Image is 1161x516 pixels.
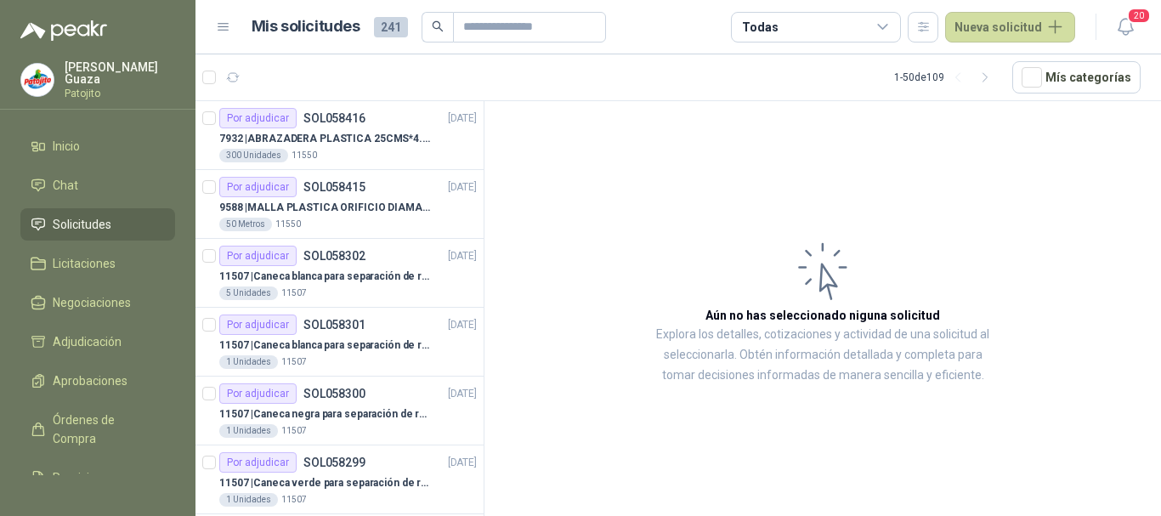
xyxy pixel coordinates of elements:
p: 11507 [281,355,307,369]
p: 7932 | ABRAZADERA PLASTICA 25CMS*4.8MM NEGRA [219,131,431,147]
p: [DATE] [448,111,477,127]
div: 1 Unidades [219,493,278,507]
span: Remisiones [53,468,116,487]
div: Por adjudicar [219,246,297,266]
div: 300 Unidades [219,149,288,162]
span: Negociaciones [53,293,131,312]
a: Por adjudicarSOL058302[DATE] 11507 |Caneca blanca para separación de residuos 121 LT5 Unidades11507 [195,239,484,308]
p: 11507 | Caneca verde para separación de residuo 55 LT [219,475,431,491]
a: Negociaciones [20,286,175,319]
h3: Aún no has seleccionado niguna solicitud [705,306,940,325]
span: 20 [1127,8,1151,24]
p: SOL058301 [303,319,365,331]
span: Solicitudes [53,215,111,234]
span: Adjudicación [53,332,122,351]
p: [DATE] [448,179,477,196]
span: search [432,20,444,32]
span: Licitaciones [53,254,116,273]
p: 9588 | MALLA PLASTICA ORIFICIO DIAMANTE 3MM [219,200,431,216]
span: Órdenes de Compra [53,411,159,448]
p: [DATE] [448,248,477,264]
a: Por adjudicarSOL058299[DATE] 11507 |Caneca verde para separación de residuo 55 LT1 Unidades11507 [195,445,484,514]
p: Patojito [65,88,175,99]
button: Mís categorías [1012,61,1141,94]
a: Por adjudicarSOL058415[DATE] 9588 |MALLA PLASTICA ORIFICIO DIAMANTE 3MM50 Metros11550 [195,170,484,239]
span: Inicio [53,137,80,156]
button: 20 [1110,12,1141,43]
p: 11507 | Caneca negra para separación de residuo 55 LT [219,406,431,422]
a: Adjudicación [20,326,175,358]
img: Company Logo [21,64,54,96]
a: Aprobaciones [20,365,175,397]
p: SOL058299 [303,456,365,468]
div: Por adjudicar [219,108,297,128]
p: SOL058300 [303,388,365,400]
a: Órdenes de Compra [20,404,175,455]
p: [PERSON_NAME] Guaza [65,61,175,85]
div: Por adjudicar [219,177,297,197]
a: Chat [20,169,175,201]
p: 11507 | Caneca blanca para separación de residuos 10 LT [219,337,431,354]
img: Logo peakr [20,20,107,41]
div: Por adjudicar [219,383,297,404]
a: Por adjudicarSOL058300[DATE] 11507 |Caneca negra para separación de residuo 55 LT1 Unidades11507 [195,377,484,445]
a: Remisiones [20,462,175,494]
p: SOL058416 [303,112,365,124]
button: Nueva solicitud [945,12,1075,43]
p: 11507 [281,286,307,300]
div: 1 Unidades [219,424,278,438]
div: Todas [742,18,778,37]
p: 11507 | Caneca blanca para separación de residuos 121 LT [219,269,431,285]
div: 5 Unidades [219,286,278,300]
a: Inicio [20,130,175,162]
p: 11507 [281,493,307,507]
span: Chat [53,176,78,195]
span: Aprobaciones [53,371,127,390]
span: 241 [374,17,408,37]
p: [DATE] [448,386,477,402]
div: 1 - 50 de 109 [894,64,999,91]
p: 11550 [292,149,317,162]
p: 11550 [275,218,301,231]
div: 50 Metros [219,218,272,231]
div: 1 Unidades [219,355,278,369]
p: [DATE] [448,317,477,333]
p: Explora los detalles, cotizaciones y actividad de una solicitud al seleccionarla. Obtén informaci... [654,325,991,386]
a: Licitaciones [20,247,175,280]
h1: Mis solicitudes [252,14,360,39]
p: SOL058302 [303,250,365,262]
p: SOL058415 [303,181,365,193]
p: [DATE] [448,455,477,471]
a: Por adjudicarSOL058416[DATE] 7932 |ABRAZADERA PLASTICA 25CMS*4.8MM NEGRA300 Unidades11550 [195,101,484,170]
div: Por adjudicar [219,315,297,335]
a: Por adjudicarSOL058301[DATE] 11507 |Caneca blanca para separación de residuos 10 LT1 Unidades11507 [195,308,484,377]
p: 11507 [281,424,307,438]
a: Solicitudes [20,208,175,241]
div: Por adjudicar [219,452,297,473]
